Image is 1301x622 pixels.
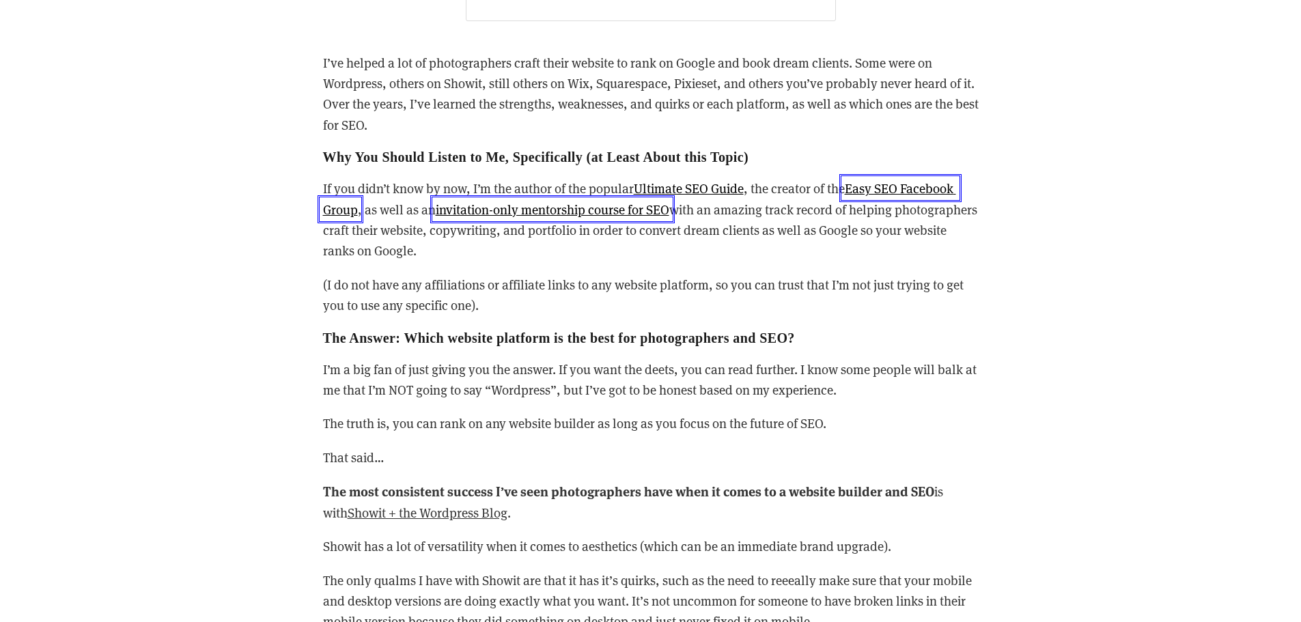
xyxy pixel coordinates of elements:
p: (I do not have any affiliations or affiliate links to any website platform, so you can trust that... [323,274,979,316]
p: That said… [323,447,979,468]
strong: The Answer: Which website platform is the best for photographers and SEO? [323,330,795,345]
strong: The most consistent success I’ve seen photographers have when it comes to a website builder and SEO [323,481,934,500]
p: If you didn’t know by now, I’m the author of the popular , the creator of the , as well as an wit... [323,178,979,261]
strong: Why You Should Listen to Me, Specifically (at Least About this Topic) [323,150,749,165]
p: is with . [323,481,979,523]
a: invitation-only mentorship course for SEO [436,201,669,218]
p: I’m a big fan of just giving you the answer. If you want the deets, you can read further. I know ... [323,359,979,401]
p: The truth is, you can rank on any website builder as long as you focus on the future of SEO. [323,413,979,434]
p: Showit has a lot of versatility when it comes to aesthetics (which can be an immediate brand upgr... [323,536,979,556]
span: Showit + the Wordpress Blog [348,504,507,521]
a: Ultimate SEO Guide [634,180,744,197]
p: I’ve helped a lot of photographers craft their website to rank on Google and book dream clients. ... [323,53,979,136]
a: Easy SEO Facebook Group [323,180,956,217]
